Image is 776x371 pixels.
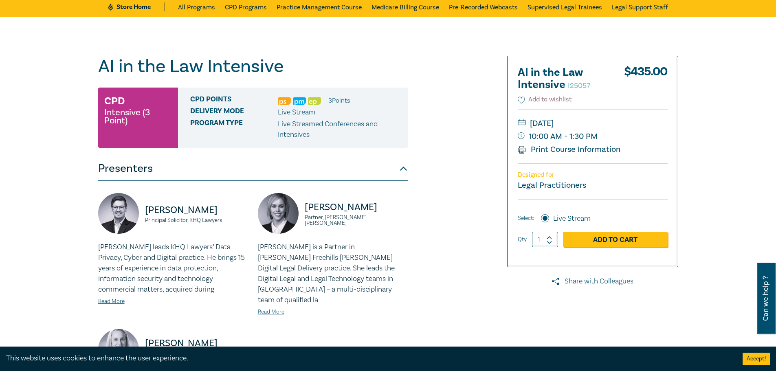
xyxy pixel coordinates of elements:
small: I25057 [568,81,590,90]
small: Principal Solicitor, KHQ Lawyers [145,217,248,223]
small: 10:00 AM - 1:30 PM [518,130,668,143]
h2: AI in the Law Intensive [518,66,607,91]
span: Select: [518,214,534,223]
p: [PERSON_NAME] is a Partner in [PERSON_NAME] Freehills [PERSON_NAME] Digital Legal Delivery practi... [258,242,408,305]
label: Live Stream [553,213,591,224]
button: Add to wishlist [518,95,572,104]
input: 1 [532,232,558,247]
a: Read More [98,298,125,305]
img: Practice Management & Business Skills [293,97,306,105]
small: Intensive (3 Point) [104,108,172,125]
li: 3 Point s [328,95,350,106]
label: Qty [518,235,527,244]
a: Read More [258,308,284,316]
div: $ 435.00 [624,66,668,95]
small: Legal Practitioners [518,180,586,191]
h1: AI in the Law Intensive [98,56,408,77]
p: Live Streamed Conferences and Intensives [278,119,402,140]
p: [PERSON_NAME] leads KHQ Lawyers’ Data Privacy, Cyber and Digital practice. He brings 15 years of ... [98,242,248,295]
span: Delivery Mode [190,107,278,118]
div: This website uses cookies to enhance the user experience. [6,353,730,364]
p: [PERSON_NAME] [145,204,248,217]
h3: CPD [104,94,125,108]
button: Accept cookies [743,353,770,365]
p: Designed for [518,171,668,179]
p: [PERSON_NAME] [305,201,408,214]
img: Ethics & Professional Responsibility [308,97,321,105]
img: https://s3.ap-southeast-2.amazonaws.com/leo-cussen-store-production-content/Contacts/Emily%20Cogh... [258,193,299,234]
img: Professional Skills [278,97,291,105]
img: https://s3.ap-southeast-2.amazonaws.com/leo-cussen-store-production-content/Contacts/Alex%20Ditte... [98,193,139,234]
small: Partner, [PERSON_NAME] [PERSON_NAME] [305,215,408,226]
span: CPD Points [190,95,278,106]
span: Program type [190,119,278,140]
span: Can we help ? [762,268,769,329]
a: Store Home [108,2,165,11]
span: Live Stream [278,108,315,117]
p: [PERSON_NAME] [145,337,248,350]
button: Presenters [98,156,408,181]
a: Add to Cart [563,232,668,247]
small: [DATE] [518,117,668,130]
a: Print Course Information [518,144,621,155]
img: https://s3.ap-southeast-2.amazonaws.com/leo-cussen-store-production-content/Contacts/Sarah%20Jaco... [98,329,139,370]
a: Share with Colleagues [507,276,678,287]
